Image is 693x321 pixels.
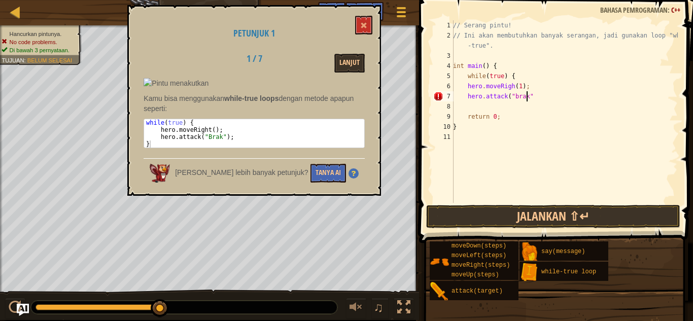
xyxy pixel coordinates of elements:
[452,242,506,249] span: moveDown(steps)
[346,298,366,319] button: Atur suara
[433,30,454,51] div: 2
[2,57,24,63] span: Tujuan
[668,5,671,15] span: :
[671,5,680,15] span: C++
[541,248,585,255] span: say(message)
[452,288,503,295] span: attack(target)
[600,5,668,15] span: Bahasa pemrograman
[433,71,454,81] div: 5
[318,2,345,21] button: Ask AI
[223,54,286,64] h2: 1 / 7
[426,205,680,228] button: Jalankan ⇧↵
[2,46,76,54] li: Di bawah 3 pernyataan.
[175,168,308,176] span: [PERSON_NAME] lebih banyak petunjuk?
[452,262,510,269] span: moveRight(steps)
[144,78,209,88] img: Pintu menakutkan
[433,51,454,61] div: 3
[144,93,365,114] p: Kamu bisa menggunakan dengan metode apapun seperti:
[373,300,384,315] span: ♫
[17,304,29,316] button: Ask AI
[452,252,506,259] span: moveLeft(steps)
[433,61,454,71] div: 4
[519,242,539,262] img: portrait.png
[2,30,76,38] li: Hancurkan pintunya.
[452,271,499,278] span: moveUp(steps)
[349,168,359,179] img: Hint
[5,298,25,319] button: Ctrl + P: Play
[433,122,454,132] div: 10
[150,164,170,182] img: AI
[310,164,346,183] button: Tanya AI
[430,252,449,271] img: portrait.png
[371,298,389,319] button: ♫
[430,282,449,301] img: portrait.png
[233,27,275,40] span: Petunjuk 1
[433,91,454,101] div: 7
[2,38,76,46] li: No code problems.
[10,39,57,45] span: No code problems.
[433,81,454,91] div: 6
[334,54,365,73] button: Lanjut
[433,101,454,112] div: 8
[433,20,454,30] div: 1
[27,57,72,63] span: Belum selesai
[389,2,414,26] button: Tampilkan menu permainan
[541,268,596,275] span: while-true loop
[433,112,454,122] div: 9
[10,47,70,53] span: Di bawah 3 pernyataan.
[10,30,62,37] span: Hancurkan pintunya.
[24,57,27,63] span: :
[433,132,454,142] div: 11
[224,94,279,102] strong: while-true loops
[519,263,539,282] img: portrait.png
[394,298,414,319] button: Alihkan layar penuh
